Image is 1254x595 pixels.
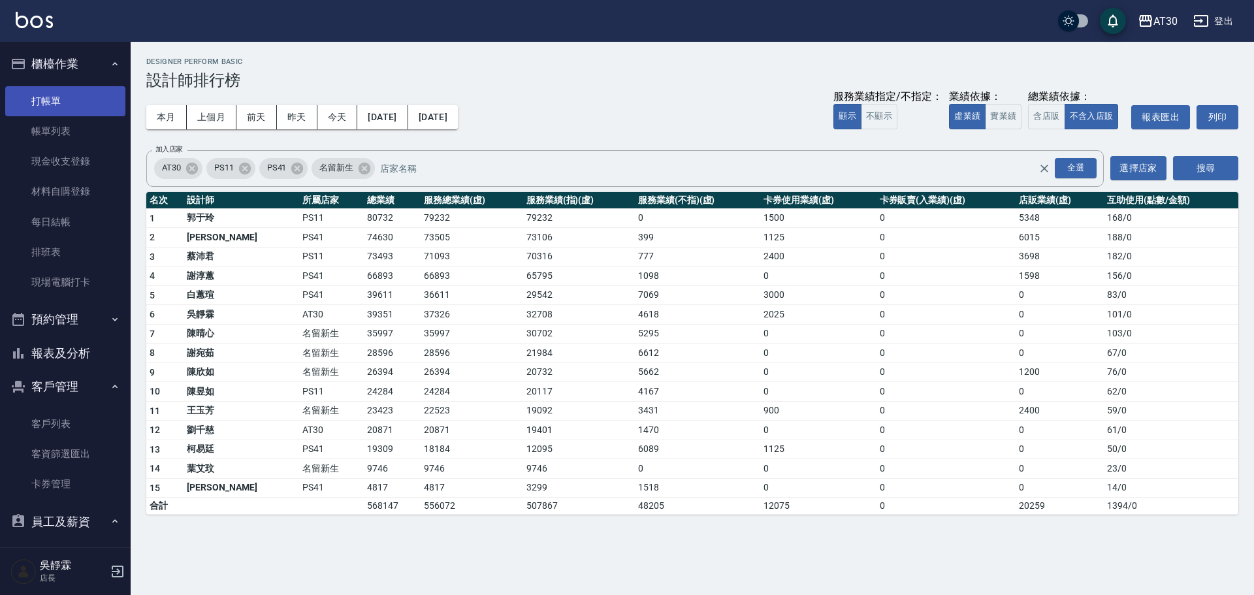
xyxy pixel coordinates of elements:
[364,344,421,363] td: 28596
[5,176,125,206] a: 材料自購登錄
[949,104,986,129] button: 虛業績
[1016,401,1104,421] td: 2400
[1016,285,1104,305] td: 0
[876,324,1016,344] td: 0
[317,105,358,129] button: 今天
[876,305,1016,325] td: 0
[5,336,125,370] button: 報表及分析
[150,290,155,300] span: 5
[184,382,299,402] td: 陳昱如
[5,302,125,336] button: 預約管理
[150,213,155,223] span: 1
[861,104,897,129] button: 不顯示
[364,247,421,266] td: 73493
[299,478,364,498] td: PS41
[635,459,760,479] td: 0
[184,247,299,266] td: 蔡沛君
[1104,382,1238,402] td: 62 / 0
[1016,208,1104,228] td: 5348
[760,324,876,344] td: 0
[1104,421,1238,440] td: 61 / 0
[184,208,299,228] td: 郭于玲
[876,266,1016,286] td: 0
[421,305,522,325] td: 37326
[150,444,161,455] span: 13
[1104,498,1238,515] td: 1394 / 0
[876,478,1016,498] td: 0
[760,266,876,286] td: 0
[184,478,299,498] td: [PERSON_NAME]
[1104,440,1238,459] td: 50 / 0
[1016,192,1104,209] th: 店販業績(虛)
[150,347,155,358] span: 8
[421,344,522,363] td: 28596
[1131,105,1190,129] a: 報表匯出
[299,208,364,228] td: PS11
[150,309,155,319] span: 6
[1104,228,1238,248] td: 188 / 0
[635,478,760,498] td: 1518
[299,421,364,440] td: AT30
[421,362,522,382] td: 26394
[299,362,364,382] td: 名留新生
[523,459,635,479] td: 9746
[146,192,1238,515] table: a dense table
[760,401,876,421] td: 900
[299,305,364,325] td: AT30
[760,192,876,209] th: 卡券使用業績(虛)
[5,439,125,469] a: 客資篩選匯出
[155,144,183,154] label: 加入店家
[421,192,522,209] th: 服務總業績(虛)
[523,228,635,248] td: 73106
[635,305,760,325] td: 4618
[364,305,421,325] td: 39351
[1104,266,1238,286] td: 156 / 0
[760,478,876,498] td: 0
[364,478,421,498] td: 4817
[1104,208,1238,228] td: 168 / 0
[364,324,421,344] td: 35997
[299,247,364,266] td: PS11
[1104,305,1238,325] td: 101 / 0
[635,498,760,515] td: 48205
[5,237,125,267] a: 排班表
[408,105,458,129] button: [DATE]
[150,483,161,493] span: 15
[523,247,635,266] td: 70316
[364,401,421,421] td: 23423
[206,161,242,174] span: PS11
[1173,156,1238,180] button: 搜尋
[364,228,421,248] td: 74630
[146,105,187,129] button: 本月
[421,459,522,479] td: 9746
[1104,285,1238,305] td: 83 / 0
[635,440,760,459] td: 6089
[635,344,760,363] td: 6612
[184,459,299,479] td: 葉艾玟
[299,401,364,421] td: 名留新生
[5,469,125,499] a: 卡券管理
[760,382,876,402] td: 0
[299,324,364,344] td: 名留新生
[523,208,635,228] td: 79232
[150,425,161,435] span: 12
[146,71,1238,89] h3: 設計師排行榜
[184,440,299,459] td: 柯易廷
[1188,9,1238,33] button: 登出
[150,251,155,262] span: 3
[421,421,522,440] td: 20871
[635,208,760,228] td: 0
[876,192,1016,209] th: 卡券販賣(入業績)(虛)
[876,228,1016,248] td: 0
[1104,247,1238,266] td: 182 / 0
[635,382,760,402] td: 4167
[1016,362,1104,382] td: 1200
[187,105,236,129] button: 上個月
[1104,478,1238,498] td: 14 / 0
[357,105,408,129] button: [DATE]
[5,543,125,573] a: 員工列表
[184,401,299,421] td: 王玉芳
[523,285,635,305] td: 29542
[760,228,876,248] td: 1125
[876,382,1016,402] td: 0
